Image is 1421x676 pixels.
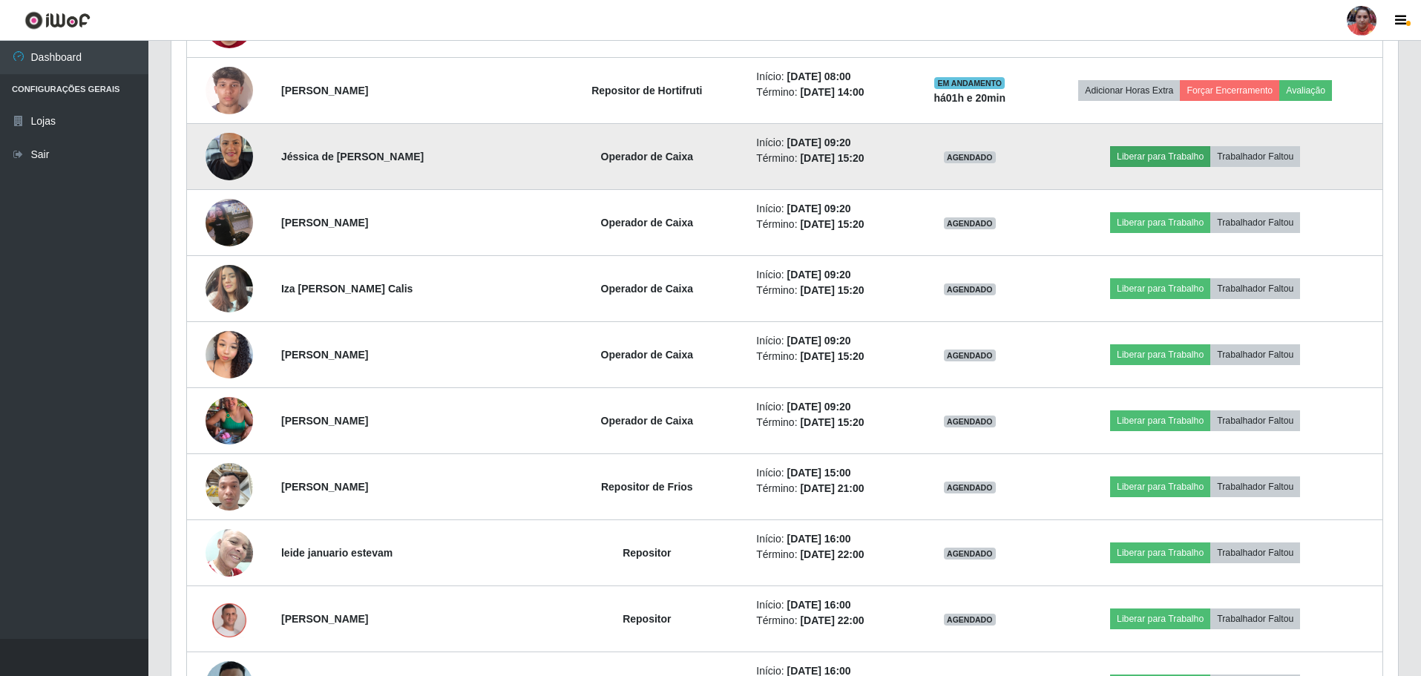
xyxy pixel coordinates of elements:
time: [DATE] 09:20 [787,269,851,280]
img: 1748792170326.jpeg [206,455,253,518]
img: 1725909093018.jpeg [206,125,253,188]
strong: [PERSON_NAME] [281,217,368,229]
img: 1755915941473.jpeg [206,521,253,584]
span: AGENDADO [944,416,996,427]
li: Início: [756,201,902,217]
li: Término: [756,349,902,364]
li: Início: [756,465,902,481]
img: 1754675382047.jpeg [206,257,253,320]
span: AGENDADO [944,283,996,295]
button: Trabalhador Faltou [1210,278,1300,299]
button: Liberar para Trabalho [1110,542,1210,563]
button: Avaliação [1279,80,1332,101]
button: Liberar para Trabalho [1110,476,1210,497]
img: 1744399618911.jpeg [206,378,253,463]
strong: Iza [PERSON_NAME] Calis [281,283,413,295]
time: [DATE] 15:20 [800,416,864,428]
strong: Operador de Caixa [601,151,694,163]
img: CoreUI Logo [24,11,91,30]
button: Trabalhador Faltou [1210,344,1300,365]
li: Início: [756,267,902,283]
img: 1753657794780.jpeg [206,600,253,638]
span: AGENDADO [944,151,996,163]
strong: leide januario estevam [281,547,393,559]
time: [DATE] 16:00 [787,599,851,611]
button: Trabalhador Faltou [1210,410,1300,431]
strong: Repositor de Hortifruti [591,85,702,96]
button: Trabalhador Faltou [1210,212,1300,233]
li: Término: [756,283,902,298]
time: [DATE] 08:00 [787,70,851,82]
strong: [PERSON_NAME] [281,349,368,361]
strong: Repositor [623,613,671,625]
strong: Repositor [623,547,671,559]
span: AGENDADO [944,614,996,626]
strong: [PERSON_NAME] [281,481,368,493]
li: Início: [756,69,902,85]
button: Liberar para Trabalho [1110,608,1210,629]
strong: [PERSON_NAME] [281,613,368,625]
strong: Operador de Caixa [601,349,694,361]
button: Liberar para Trabalho [1110,344,1210,365]
time: [DATE] 14:00 [800,86,864,98]
time: [DATE] 09:20 [787,137,851,148]
time: [DATE] 09:20 [787,203,851,214]
time: [DATE] 09:20 [787,335,851,347]
span: AGENDADO [944,217,996,229]
button: Trabalhador Faltou [1210,542,1300,563]
li: Início: [756,333,902,349]
time: [DATE] 15:20 [800,284,864,296]
li: Início: [756,135,902,151]
strong: Jéssica de [PERSON_NAME] [281,151,424,163]
strong: há 01 h e 20 min [933,92,1005,104]
img: 1758025525824.jpeg [206,48,253,133]
li: Término: [756,217,902,232]
li: Término: [756,481,902,496]
img: 1725070298663.jpeg [206,180,253,265]
li: Término: [756,547,902,562]
strong: [PERSON_NAME] [281,85,368,96]
button: Trabalhador Faltou [1210,476,1300,497]
button: Liberar para Trabalho [1110,410,1210,431]
li: Término: [756,85,902,100]
strong: Operador de Caixa [601,217,694,229]
li: Término: [756,613,902,629]
span: EM ANDAMENTO [934,77,1005,89]
button: Adicionar Horas Extra [1078,80,1180,101]
time: [DATE] 22:00 [800,614,864,626]
li: Término: [756,151,902,166]
time: [DATE] 22:00 [800,548,864,560]
time: [DATE] 16:00 [787,533,851,545]
span: AGENDADO [944,548,996,559]
span: AGENDADO [944,350,996,361]
span: AGENDADO [944,482,996,493]
time: [DATE] 15:20 [800,152,864,164]
li: Início: [756,597,902,613]
time: [DATE] 15:00 [787,467,851,479]
button: Forçar Encerramento [1180,80,1279,101]
strong: Operador de Caixa [601,415,694,427]
li: Início: [756,531,902,547]
img: 1735257237444.jpeg [206,323,253,386]
button: Liberar para Trabalho [1110,278,1210,299]
button: Liberar para Trabalho [1110,146,1210,167]
strong: [PERSON_NAME] [281,415,368,427]
button: Trabalhador Faltou [1210,608,1300,629]
strong: Repositor de Frios [601,481,693,493]
button: Liberar para Trabalho [1110,212,1210,233]
time: [DATE] 15:20 [800,218,864,230]
time: [DATE] 15:20 [800,350,864,362]
time: [DATE] 09:20 [787,401,851,413]
time: [DATE] 21:00 [800,482,864,494]
li: Início: [756,399,902,415]
button: Trabalhador Faltou [1210,146,1300,167]
li: Término: [756,415,902,430]
strong: Operador de Caixa [601,283,694,295]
